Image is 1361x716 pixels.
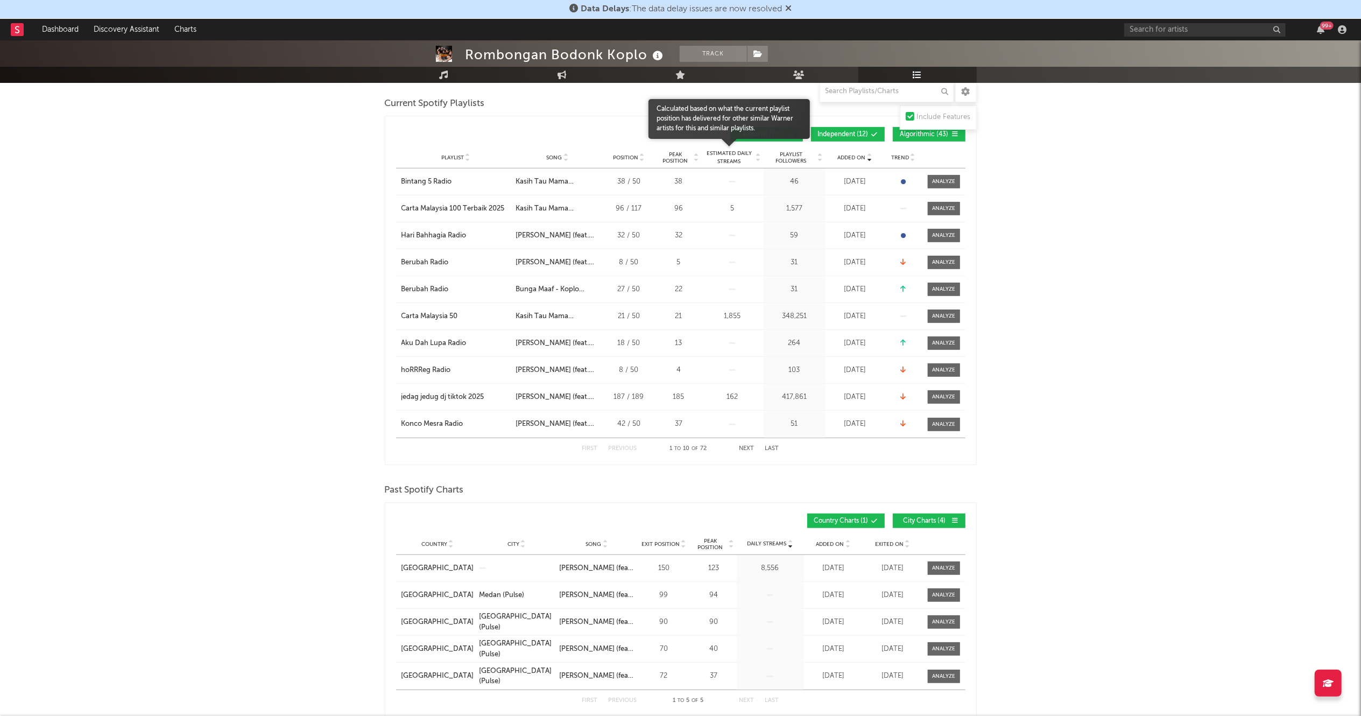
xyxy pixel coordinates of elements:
[640,671,688,682] div: 72
[704,311,761,322] div: 1,855
[582,446,598,452] button: First
[640,617,688,628] div: 90
[659,419,699,430] div: 37
[401,617,474,628] a: [GEOGRAPHIC_DATA]
[560,563,634,574] div: [PERSON_NAME] (feat. [GEOGRAPHIC_DATA])
[828,365,882,376] div: [DATE]
[401,671,474,682] a: [GEOGRAPHIC_DATA]
[605,257,653,268] div: 8 / 50
[401,284,449,295] div: Berubah Radio
[401,177,452,187] div: Bintang 5 Radio
[86,19,167,40] a: Discovery Assistant
[421,541,447,547] span: Country
[605,230,653,241] div: 32 / 50
[167,19,204,40] a: Charts
[659,694,718,707] div: 1 5 5
[659,151,693,164] span: Peak Position
[581,5,782,13] span: : The data delay issues are now resolved
[748,540,787,548] span: Daily Streams
[828,257,882,268] div: [DATE]
[917,111,971,124] div: Include Features
[766,151,816,164] span: Playlist Followers
[866,563,920,574] div: [DATE]
[401,392,510,403] a: jedag jedug dj tiktok 2025
[704,203,761,214] div: 5
[900,518,949,524] span: City Charts ( 4 )
[479,666,554,687] a: [GEOGRAPHIC_DATA] (Pulse)
[785,5,792,13] span: Dismiss
[900,131,949,138] span: Algorithmic ( 43 )
[659,203,699,214] div: 96
[516,338,600,349] div: [PERSON_NAME] (feat. Ncum) - Maman Fvndy Remix
[516,311,600,322] div: Kasih Tau Mama ([PERSON_NAME])
[401,590,474,601] div: [GEOGRAPHIC_DATA]
[560,590,634,601] div: [PERSON_NAME] (feat. [GEOGRAPHIC_DATA])
[401,230,510,241] a: Hari Bahhagia Radio
[807,671,861,682] div: [DATE]
[766,230,823,241] div: 59
[893,514,965,528] button: City Charts(4)
[704,392,761,403] div: 162
[838,155,866,161] span: Added On
[659,338,699,349] div: 13
[640,644,688,655] div: 70
[641,541,680,547] span: Exit Position
[581,5,629,13] span: Data Delays
[680,46,747,62] button: Track
[516,177,600,187] div: Kasih Tau Mama ([PERSON_NAME])
[694,617,734,628] div: 90
[401,257,510,268] a: Berubah Radio
[546,155,562,161] span: Song
[694,644,734,655] div: 40
[659,177,699,187] div: 38
[866,617,920,628] div: [DATE]
[605,365,653,376] div: 8 / 50
[828,284,882,295] div: [DATE]
[739,698,754,704] button: Next
[659,257,699,268] div: 5
[401,419,510,430] a: Konco Mesra Radio
[401,644,474,655] a: [GEOGRAPHIC_DATA]
[828,338,882,349] div: [DATE]
[401,392,484,403] div: jedag jedug dj tiktok 2025
[479,638,554,659] a: [GEOGRAPHIC_DATA] (Pulse)
[640,590,688,601] div: 99
[401,311,458,322] div: Carta Malaysia 50
[828,311,882,322] div: [DATE]
[1317,25,1324,34] button: 99+
[739,446,754,452] button: Next
[401,311,510,322] a: Carta Malaysia 50
[507,541,519,547] span: City
[659,230,699,241] div: 32
[828,419,882,430] div: [DATE]
[659,392,699,403] div: 185
[807,514,885,528] button: Country Charts(1)
[766,203,823,214] div: 1,577
[560,617,634,628] a: [PERSON_NAME] (feat. [GEOGRAPHIC_DATA])
[766,365,823,376] div: 103
[516,392,600,403] div: [PERSON_NAME] (feat. Ncum) - Maman Fvndy Remix
[820,81,954,102] input: Search Playlists/Charts
[828,230,882,241] div: [DATE]
[401,563,474,574] a: [GEOGRAPHIC_DATA]
[479,612,554,633] a: [GEOGRAPHIC_DATA] (Pulse)
[766,284,823,295] div: 31
[560,644,634,655] a: [PERSON_NAME] (feat. [GEOGRAPHIC_DATA])
[401,338,510,349] a: Aku Dah Lupa Radio
[766,257,823,268] div: 31
[766,419,823,430] div: 51
[609,446,637,452] button: Previous
[516,257,600,268] div: [PERSON_NAME] (feat. [GEOGRAPHIC_DATA])
[828,203,882,214] div: [DATE]
[674,446,681,451] span: to
[401,203,510,214] a: Carta Malaysia 100 Terbaik 2025
[441,155,464,161] span: Playlist
[694,563,734,574] div: 123
[1320,22,1334,30] div: 99 +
